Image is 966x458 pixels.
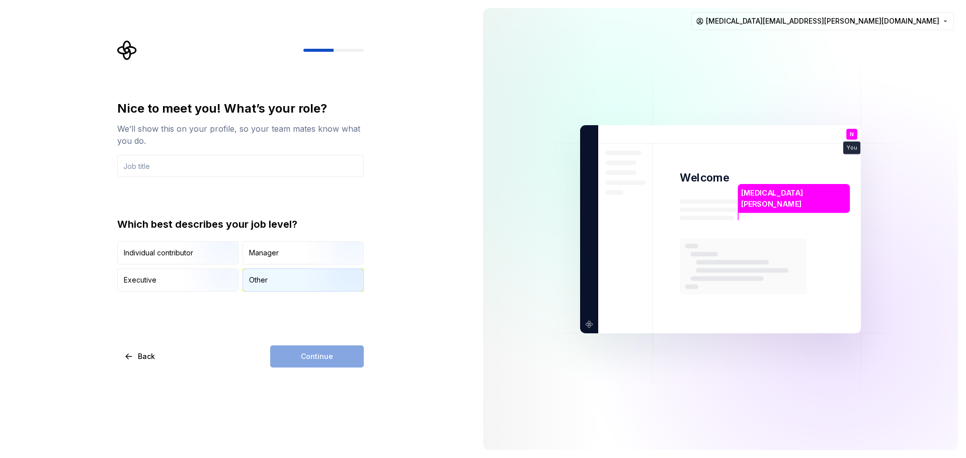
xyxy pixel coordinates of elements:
[680,170,729,185] p: Welcome
[706,16,939,26] span: [MEDICAL_DATA][EMAIL_ADDRESS][PERSON_NAME][DOMAIN_NAME]
[117,217,364,231] div: Which best describes your job level?
[117,123,364,147] div: We’ll show this on your profile, so your team mates know what you do.
[741,188,846,209] p: [MEDICAL_DATA][PERSON_NAME]
[138,351,155,361] span: Back
[249,275,268,285] div: Other
[850,131,854,137] p: N
[117,155,364,177] input: Job title
[124,275,156,285] div: Executive
[124,248,193,258] div: Individual contributor
[117,40,137,60] svg: Supernova Logo
[117,345,164,368] button: Back
[691,12,954,30] button: [MEDICAL_DATA][EMAIL_ADDRESS][PERSON_NAME][DOMAIN_NAME]
[249,248,279,258] div: Manager
[847,145,857,150] p: You
[117,101,364,117] div: Nice to meet you! What’s your role?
